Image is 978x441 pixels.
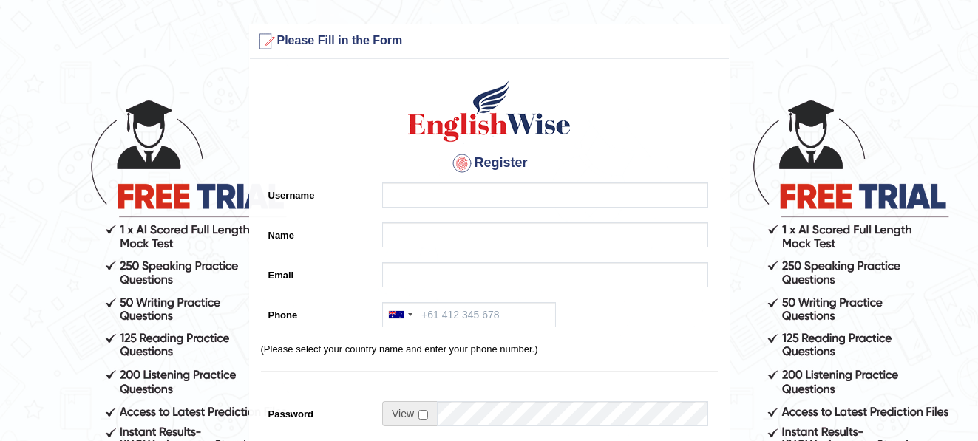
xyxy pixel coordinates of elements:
[261,401,376,421] label: Password
[383,303,417,327] div: Australia: +61
[261,342,718,356] p: (Please select your country name and enter your phone number.)
[405,78,574,144] img: Logo of English Wise create a new account for intelligent practice with AI
[382,302,556,327] input: +61 412 345 678
[254,30,725,53] h3: Please Fill in the Form
[261,262,376,282] label: Email
[261,302,376,322] label: Phone
[261,222,376,242] label: Name
[261,182,376,202] label: Username
[261,151,718,175] h4: Register
[418,410,428,420] input: Show/Hide Password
